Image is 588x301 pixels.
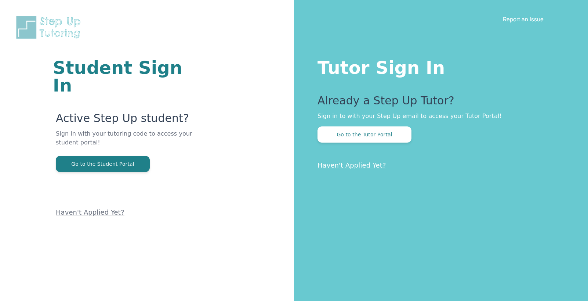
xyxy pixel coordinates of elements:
[317,126,411,143] button: Go to the Tutor Portal
[503,15,544,23] a: Report an Issue
[317,94,559,112] p: Already a Step Up Tutor?
[56,156,150,172] button: Go to the Student Portal
[56,208,124,216] a: Haven't Applied Yet?
[15,15,85,40] img: Step Up Tutoring horizontal logo
[56,160,150,167] a: Go to the Student Portal
[56,112,206,129] p: Active Step Up student?
[317,56,559,76] h1: Tutor Sign In
[317,161,386,169] a: Haven't Applied Yet?
[53,59,206,94] h1: Student Sign In
[317,112,559,121] p: Sign in to with your Step Up email to access your Tutor Portal!
[317,131,411,138] a: Go to the Tutor Portal
[56,129,206,156] p: Sign in with your tutoring code to access your student portal!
